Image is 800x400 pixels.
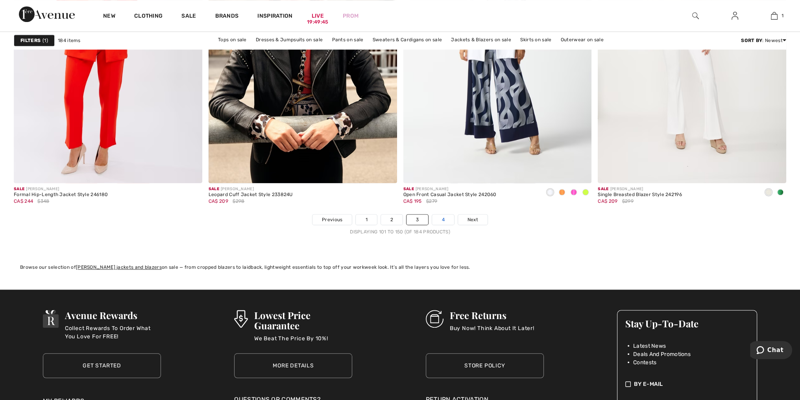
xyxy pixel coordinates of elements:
[233,198,244,205] span: $298
[14,187,24,191] span: Sale
[381,215,403,225] a: 2
[252,35,327,45] a: Dresses & Jumpsuits on sale
[598,192,682,198] div: Single Breasted Blazer Style 242196
[322,216,342,223] span: Previous
[598,198,617,204] span: CA$ 209
[741,38,762,43] strong: Sort By
[312,215,352,225] a: Previous
[568,186,580,199] div: Ultra pink
[328,35,367,45] a: Pants on sale
[14,228,786,235] div: Displaying 101 to 150 (of 184 products)
[557,35,608,45] a: Outerwear on sale
[633,342,666,350] span: Latest News
[450,310,534,320] h3: Free Returns
[20,37,41,44] strong: Filters
[406,215,428,225] a: 3
[426,353,544,378] a: Store Policy
[544,186,556,199] div: Vanilla 30
[598,187,608,191] span: Sale
[625,380,631,388] img: check
[633,358,656,367] span: Contests
[254,310,353,330] h3: Lowest Price Guarantee
[134,13,163,21] a: Clothing
[633,350,691,358] span: Deals And Promotions
[426,198,437,205] span: $279
[771,11,778,20] img: My Bag
[103,13,115,21] a: New
[774,186,786,199] div: Island green
[209,186,293,192] div: [PERSON_NAME]
[43,353,161,378] a: Get Started
[432,215,454,225] a: 4
[181,13,196,21] a: Sale
[634,380,663,388] span: By E-mail
[447,35,515,45] a: Jackets & Blazers on sale
[369,35,446,45] a: Sweaters & Cardigans on sale
[76,264,162,270] a: [PERSON_NAME] jackets and blazers
[214,35,251,45] a: Tops on sale
[37,198,49,205] span: $348
[782,12,783,19] span: 1
[257,13,292,21] span: Inspiration
[426,310,443,328] img: Free Returns
[732,11,738,20] img: My Info
[516,35,555,45] a: Skirts on sale
[755,11,793,20] a: 1
[307,18,328,26] div: 19:49:45
[356,215,377,225] a: 1
[14,192,108,198] div: Formal Hip-Length Jacket Style 246180
[467,216,478,223] span: Next
[312,12,324,20] a: Live19:49:45
[725,11,745,21] a: Sign In
[14,186,108,192] div: [PERSON_NAME]
[254,334,353,350] p: We Beat The Price By 10%!
[14,198,33,204] span: CA$ 244
[14,214,786,235] nav: Page navigation
[209,187,219,191] span: Sale
[403,186,497,192] div: [PERSON_NAME]
[343,12,358,20] a: Prom
[625,318,749,328] h3: Stay Up-To-Date
[556,186,568,199] div: Mandarin
[215,13,239,21] a: Brands
[763,186,774,199] div: Off White
[58,37,81,44] span: 184 items
[741,37,786,44] div: : Newest
[20,264,780,271] div: Browse our selection of on sale — from cropped blazers to laidback, lightweight essentials to top...
[19,6,75,22] img: 1ère Avenue
[65,310,161,320] h3: Avenue Rewards
[234,353,352,378] a: More Details
[65,324,161,340] p: Collect Rewards To Order What You Love For FREE!
[42,37,48,44] span: 1
[43,310,59,328] img: Avenue Rewards
[403,198,422,204] span: CA$ 195
[403,192,497,198] div: Open Front Casual Jacket Style 242060
[209,192,293,198] div: Leopard Cuff Jacket Style 233824U
[458,215,488,225] a: Next
[450,324,534,340] p: Buy Now! Think About It Later!
[403,187,414,191] span: Sale
[234,310,248,328] img: Lowest Price Guarantee
[622,198,634,205] span: $299
[580,186,591,199] div: Key lime
[750,341,792,361] iframe: Opens a widget where you can chat to one of our agents
[209,198,228,204] span: CA$ 209
[598,186,682,192] div: [PERSON_NAME]
[692,11,699,20] img: search the website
